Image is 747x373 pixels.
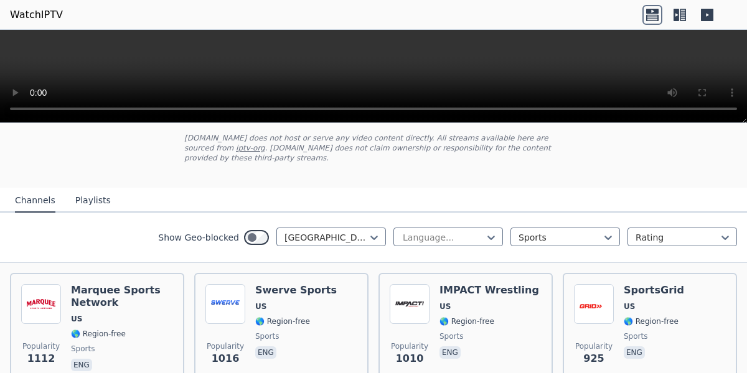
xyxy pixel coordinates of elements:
span: sports [624,331,647,341]
span: 925 [583,351,604,366]
a: WatchIPTV [10,7,63,22]
label: Show Geo-blocked [158,231,239,244]
img: Swerve Sports [205,284,245,324]
span: 1010 [396,351,424,366]
img: Marquee Sports Network [21,284,61,324]
p: eng [439,346,461,359]
span: 1112 [27,351,55,366]
p: [DOMAIN_NAME] does not host or serve any video content directly. All streams available here are s... [184,133,563,163]
span: Popularity [575,341,613,351]
span: sports [255,331,279,341]
span: Popularity [207,341,244,351]
span: 🌎 Region-free [255,316,310,326]
span: 1016 [212,351,240,366]
h6: Swerve Sports [255,284,337,297]
button: Channels [15,189,55,213]
a: iptv-org [236,144,265,152]
span: sports [439,331,463,341]
img: IMPACT Wrestling [390,284,430,324]
h6: Marquee Sports Network [71,284,173,309]
p: eng [624,346,645,359]
span: US [624,302,635,311]
span: Popularity [22,341,60,351]
button: Playlists [75,189,111,213]
p: eng [71,359,92,371]
span: Popularity [391,341,428,351]
span: US [71,314,82,324]
p: eng [255,346,276,359]
span: US [439,302,451,311]
h6: IMPACT Wrestling [439,284,539,297]
span: 🌎 Region-free [71,329,126,339]
h6: SportsGrid [624,284,684,297]
span: sports [71,344,95,354]
span: 🌎 Region-free [624,316,679,326]
span: 🌎 Region-free [439,316,494,326]
span: US [255,302,266,311]
img: SportsGrid [574,284,614,324]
